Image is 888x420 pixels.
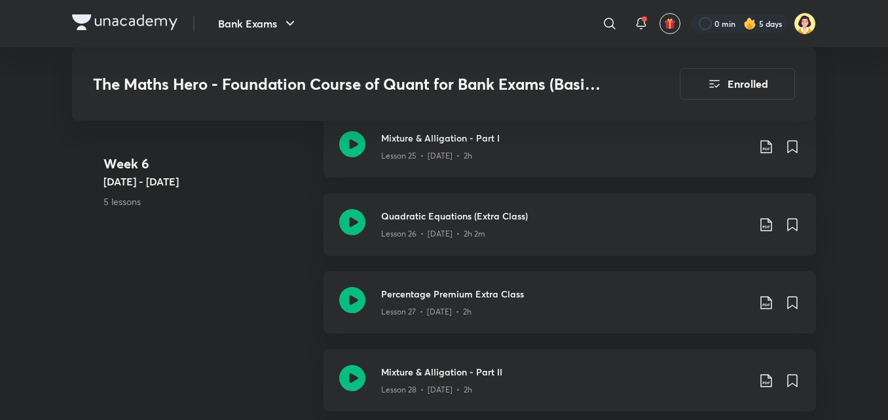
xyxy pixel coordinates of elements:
h3: Mixture & Alligation - Part II [381,365,748,379]
a: Mixture & Alligation - Part ILesson 25 • [DATE] • 2h [324,115,816,193]
h3: Percentage Premium Extra Class [381,287,748,301]
button: Bank Exams [210,10,306,37]
h3: Mixture & Alligation - Part I [381,131,748,145]
img: avatar [664,18,676,29]
p: Lesson 27 • [DATE] • 2h [381,306,472,318]
h3: Quadratic Equations (Extra Class) [381,209,748,223]
p: Lesson 26 • [DATE] • 2h 2m [381,228,485,240]
img: kk B [794,12,816,35]
a: Quadratic Equations (Extra Class)Lesson 26 • [DATE] • 2h 2m [324,193,816,271]
img: Company Logo [72,14,177,30]
p: Lesson 28 • [DATE] • 2h [381,384,472,396]
button: avatar [659,13,680,34]
button: Enrolled [680,68,795,100]
a: Percentage Premium Extra ClassLesson 27 • [DATE] • 2h [324,271,816,349]
h3: The Maths Hero - Foundation Course of Quant for Bank Exams (Basic to High) 2023 [93,75,606,94]
a: Company Logo [72,14,177,33]
p: 5 lessons [103,195,313,208]
h5: [DATE] - [DATE] [103,174,313,189]
p: Lesson 25 • [DATE] • 2h [381,150,472,162]
img: streak [743,17,756,30]
h4: Week 6 [103,154,313,174]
